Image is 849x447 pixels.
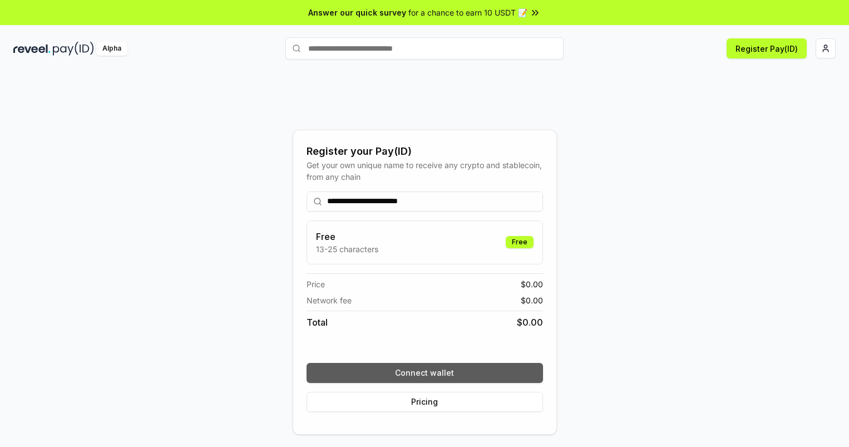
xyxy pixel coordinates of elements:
[307,316,328,329] span: Total
[307,294,352,306] span: Network fee
[521,278,543,290] span: $ 0.00
[727,38,807,58] button: Register Pay(ID)
[308,7,406,18] span: Answer our quick survey
[307,278,325,290] span: Price
[316,230,378,243] h3: Free
[13,42,51,56] img: reveel_dark
[53,42,94,56] img: pay_id
[307,363,543,383] button: Connect wallet
[506,236,534,248] div: Free
[517,316,543,329] span: $ 0.00
[96,42,127,56] div: Alpha
[408,7,527,18] span: for a chance to earn 10 USDT 📝
[307,159,543,183] div: Get your own unique name to receive any crypto and stablecoin, from any chain
[316,243,378,255] p: 13-25 characters
[521,294,543,306] span: $ 0.00
[307,392,543,412] button: Pricing
[307,144,543,159] div: Register your Pay(ID)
